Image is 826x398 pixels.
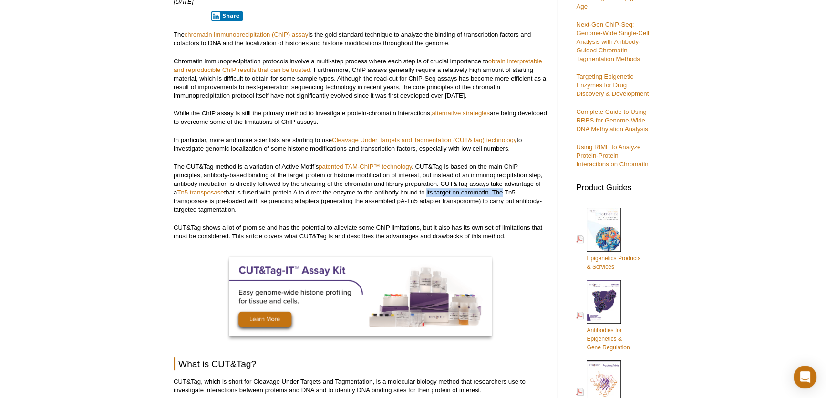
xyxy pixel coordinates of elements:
a: Epigenetics Products& Services [576,207,640,272]
a: alternative strategies [432,110,490,117]
div: Open Intercom Messenger [794,366,816,388]
a: Using RIME to Analyze Protein-Protein Interactions on Chromatin [576,143,648,168]
a: chromatin immunoprecipitation (ChIP) assay [185,31,308,38]
a: obtain interpretable and reproducible ChIP results that can be trusted [174,58,542,73]
span: Antibodies for Epigenetics & Gene Regulation [587,327,630,351]
h3: Product Guides [576,178,652,192]
a: Next-Gen ChIP-Seq: Genome-Wide Single-Cell Analysis with Antibody-Guided Chromatin Tagmentation M... [576,21,649,62]
a: Tn5 transposase [177,189,224,196]
iframe: X Post Button [174,11,205,20]
a: Antibodies forEpigenetics &Gene Regulation [576,279,630,353]
p: CUT&Tag shows a lot of promise and has the potential to alleviate some ChIP limitations, but it a... [174,224,547,241]
button: Share [211,11,243,21]
p: CUT&Tag, which is short for Cleavage Under Targets and Tagmentation, is a molecular biology metho... [174,378,547,395]
img: Optimized CUT&Tag-IT Assay Kit [229,257,492,336]
a: Cleavage Under Targets and Tagmentation (CUT&Tag) technology [332,136,516,143]
img: Abs_epi_2015_cover_web_70x200 [587,280,621,324]
a: Complete Guide to Using RRBS for Genome-Wide DNA Methylation Analysis [576,108,648,133]
span: Epigenetics Products & Services [587,255,640,270]
p: The CUT&Tag method is a variation of Active Motif’s . CUT&Tag is based on the main ChIP principle... [174,163,547,214]
p: The is the gold standard technique to analyze the binding of transcription factors and cofactors ... [174,31,547,48]
p: In particular, more and more scientists are starting to use to investigate genomic localization o... [174,136,547,153]
p: While the ChIP assay is still the primary method to investigate protein-chromatin interactions, a... [174,109,547,126]
p: Chromatin immunoprecipitation protocols involve a multi-step process where each step is of crucia... [174,57,547,100]
img: Epi_brochure_140604_cover_web_70x200 [587,208,621,252]
h2: What is CUT&Tag? [174,357,547,370]
a: Targeting Epigenetic Enzymes for Drug Discovery & Development [576,73,649,97]
a: patented TAM-ChIP™ technology [319,163,412,170]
